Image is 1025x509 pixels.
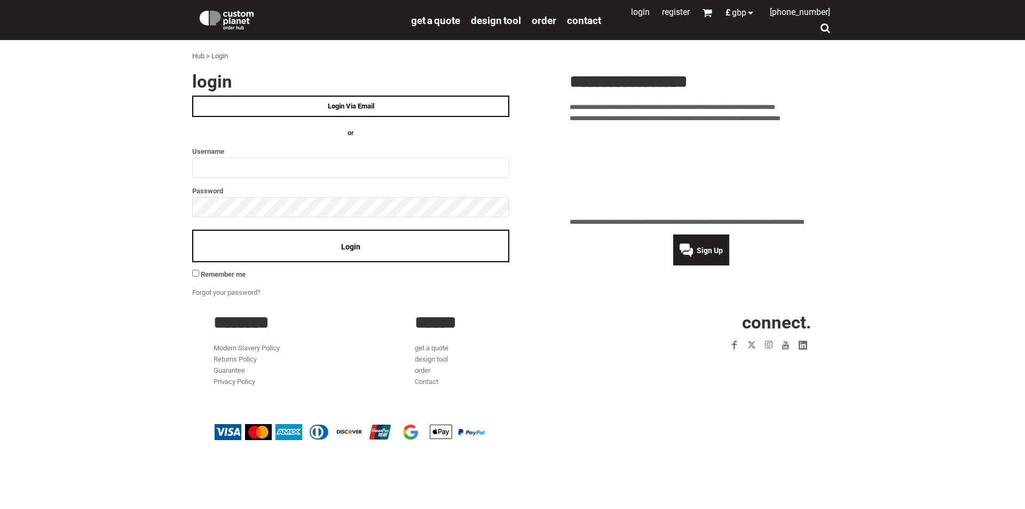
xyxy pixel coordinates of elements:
[570,130,833,210] iframe: Customer reviews powered by Trustpilot
[328,102,374,110] span: Login Via Email
[214,378,255,386] a: Privacy Policy
[397,424,424,440] img: Google Pay
[471,14,521,27] span: design tool
[192,128,509,139] h4: OR
[415,344,448,352] a: get a quote
[617,314,811,331] h2: CONNECT.
[471,14,521,26] a: design tool
[428,424,454,440] img: Apple Pay
[458,429,485,435] img: PayPal
[206,51,210,62] div: >
[415,378,438,386] a: Contact
[215,424,241,440] img: Visa
[567,14,601,27] span: Contact
[192,52,204,60] a: Hub
[532,14,556,27] span: order
[211,51,228,62] div: Login
[367,424,393,440] img: China UnionPay
[532,14,556,26] a: order
[192,270,199,277] input: Remember me
[214,344,280,352] a: Modern Slavery Policy
[192,185,509,197] label: Password
[631,7,650,17] a: Login
[201,270,246,278] span: Remember me
[214,355,257,363] a: Returns Policy
[415,355,448,363] a: design tool
[192,96,509,117] a: Login Via Email
[192,73,509,90] h2: Login
[192,145,509,158] label: Username
[697,246,723,255] span: Sign Up
[726,9,732,17] span: £
[245,424,272,440] img: Mastercard
[341,242,360,251] span: Login
[336,424,363,440] img: Discover
[306,424,333,440] img: Diners Club
[411,14,460,26] a: get a quote
[567,14,601,26] a: Contact
[770,7,830,17] span: [PHONE_NUMBER]
[214,366,245,374] a: Guarantee
[275,424,302,440] img: American Express
[664,360,811,373] iframe: Customer reviews powered by Trustpilot
[192,3,406,35] a: Custom Planet
[198,8,256,29] img: Custom Planet
[662,7,690,17] a: Register
[411,14,460,27] span: get a quote
[732,9,746,17] span: GBP
[415,366,430,374] a: order
[192,288,261,296] a: Forgot your password?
